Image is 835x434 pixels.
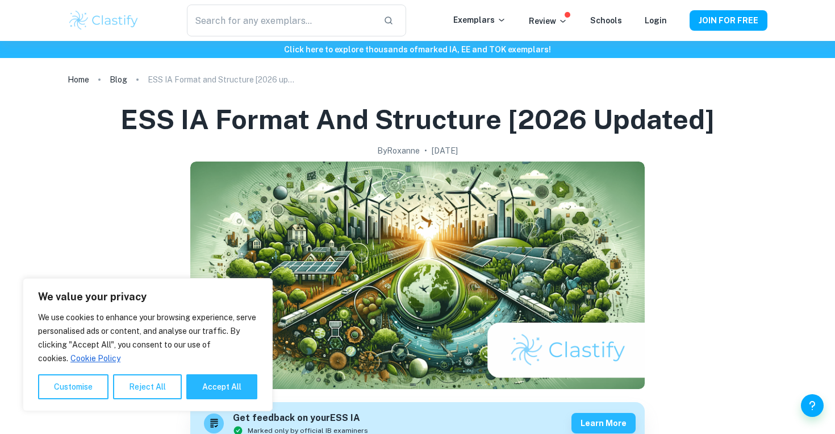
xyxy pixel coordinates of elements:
button: Learn more [571,413,636,433]
img: Clastify logo [68,9,140,32]
p: • [424,144,427,157]
h2: [DATE] [432,144,458,157]
button: Customise [38,374,108,399]
button: Reject All [113,374,182,399]
a: Cookie Policy [70,353,121,363]
a: Login [645,16,667,25]
a: Home [68,72,89,88]
a: Blog [110,72,127,88]
h6: Click here to explore thousands of marked IA, EE and TOK exemplars ! [2,43,833,56]
a: Schools [590,16,622,25]
input: Search for any exemplars... [187,5,374,36]
p: We value your privacy [38,290,257,304]
p: We use cookies to enhance your browsing experience, serve personalised ads or content, and analys... [38,311,257,365]
div: We value your privacy [23,278,273,411]
h1: ESS IA Format and Structure [2026 updated] [120,101,715,138]
img: ESS IA Format and Structure [2026 updated] cover image [190,162,645,389]
h2: By Roxanne [377,144,420,157]
button: Help and Feedback [801,394,824,417]
button: JOIN FOR FREE [690,10,767,31]
p: ESS IA Format and Structure [2026 updated] [148,73,295,86]
p: Exemplars [453,14,506,26]
p: Review [529,15,567,27]
h6: Get feedback on your ESS IA [233,411,368,425]
button: Accept All [186,374,257,399]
